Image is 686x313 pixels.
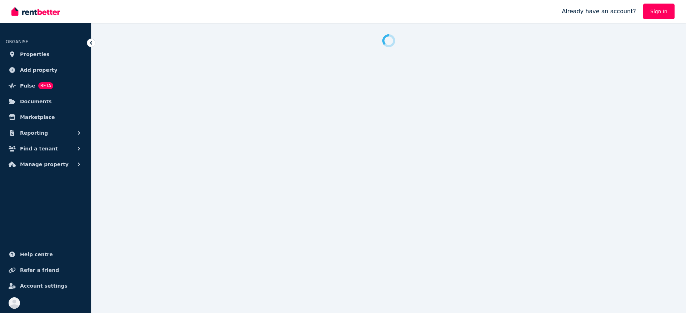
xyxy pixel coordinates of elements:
span: Pulse [20,81,35,90]
span: ORGANISE [6,39,28,44]
a: PulseBETA [6,79,85,93]
span: Refer a friend [20,266,59,274]
span: Documents [20,97,52,106]
a: Refer a friend [6,263,85,277]
span: Reporting [20,129,48,137]
button: Reporting [6,126,85,140]
span: Properties [20,50,50,59]
span: Marketplace [20,113,55,121]
span: Add property [20,66,58,74]
span: Help centre [20,250,53,259]
a: Help centre [6,247,85,262]
span: Already have an account? [562,7,636,16]
span: Manage property [20,160,69,169]
img: RentBetter [11,6,60,17]
button: Manage property [6,157,85,172]
a: Marketplace [6,110,85,124]
a: Documents [6,94,85,109]
a: Properties [6,47,85,61]
a: Account settings [6,279,85,293]
button: Find a tenant [6,141,85,156]
span: Find a tenant [20,144,58,153]
a: Sign In [643,4,675,19]
span: BETA [38,82,53,89]
a: Add property [6,63,85,77]
span: Account settings [20,282,68,290]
